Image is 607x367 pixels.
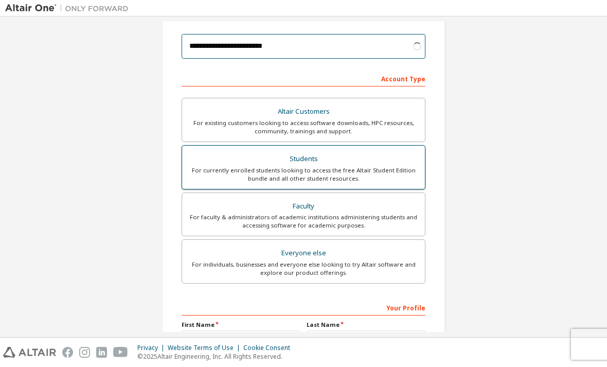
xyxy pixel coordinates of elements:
[182,70,425,86] div: Account Type
[62,347,73,358] img: facebook.svg
[3,347,56,358] img: altair_logo.svg
[243,344,296,352] div: Cookie Consent
[96,347,107,358] img: linkedin.svg
[188,199,419,214] div: Faculty
[137,344,168,352] div: Privacy
[188,260,419,277] div: For individuals, businesses and everyone else looking to try Altair software and explore our prod...
[79,347,90,358] img: instagram.svg
[188,152,419,166] div: Students
[113,347,128,358] img: youtube.svg
[188,246,419,260] div: Everyone else
[307,321,425,329] label: Last Name
[188,213,419,230] div: For faculty & administrators of academic institutions administering students and accessing softwa...
[182,299,425,316] div: Your Profile
[5,3,134,13] img: Altair One
[168,344,243,352] div: Website Terms of Use
[137,352,296,361] p: © 2025 Altair Engineering, Inc. All Rights Reserved.
[188,104,419,119] div: Altair Customers
[182,321,300,329] label: First Name
[188,166,419,183] div: For currently enrolled students looking to access the free Altair Student Edition bundle and all ...
[188,119,419,135] div: For existing customers looking to access software downloads, HPC resources, community, trainings ...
